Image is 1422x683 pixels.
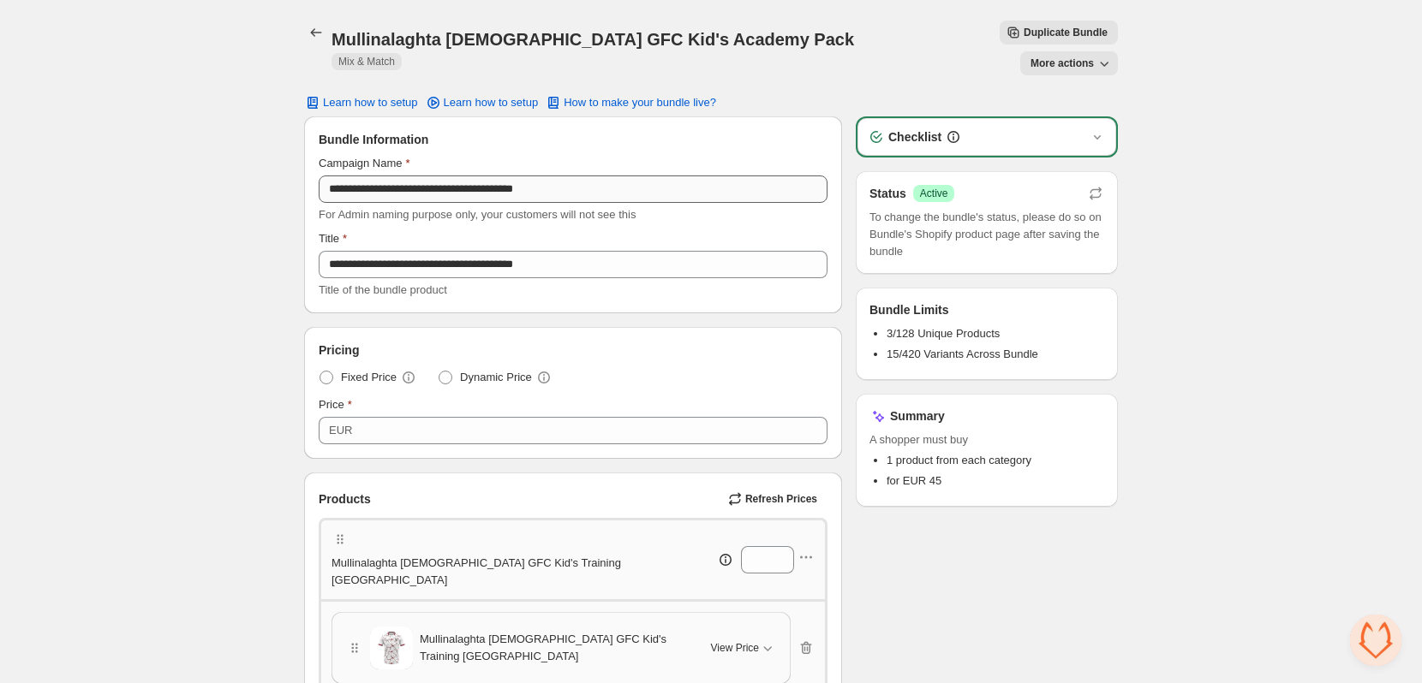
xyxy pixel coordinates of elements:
span: Fixed Price [341,369,397,386]
button: More actions [1020,51,1118,75]
label: Price [319,396,352,413]
h3: Bundle Limits [869,301,949,318]
span: Bundle Information [319,131,428,148]
span: Learn how to setup [323,96,418,110]
button: Duplicate Bundle [1000,21,1118,45]
h3: Checklist [888,128,941,146]
span: 3/128 Unique Products [887,327,1000,340]
div: EUR [329,422,352,439]
span: Pricing [319,341,359,359]
label: Title [319,230,347,247]
button: Refresh Prices [721,487,828,511]
h3: Status [869,185,906,202]
span: How to make your bundle live? [564,96,716,110]
li: for EUR 45 [887,472,1104,490]
span: Title of the bundle product [319,283,447,296]
span: More actions [1031,56,1094,70]
span: Dynamic Price [460,369,532,386]
span: Mullinalaghta [DEMOGRAPHIC_DATA] GFC Kid's Training [GEOGRAPHIC_DATA] [420,631,690,665]
h1: Mullinalaghta [DEMOGRAPHIC_DATA] GFC Kid's Academy Pack [332,29,854,50]
p: Mullinalaghta [DEMOGRAPHIC_DATA] GFC Kid's Training [GEOGRAPHIC_DATA] [332,555,660,589]
a: Learn how to setup [415,91,549,115]
span: Duplicate Bundle [1024,26,1108,39]
img: Mullinalaghta Ladies GFC Kid's Training Jersey [370,627,413,669]
button: How to make your bundle live? [535,91,726,115]
span: A shopper must buy [869,431,1104,448]
span: Products [319,490,371,508]
label: Campaign Name [319,155,410,172]
button: View Price [701,634,786,662]
span: Learn how to setup [444,96,539,110]
h3: Summary [890,407,945,425]
span: To change the bundle's status, please do so on Bundle's Shopify product page after saving the bundle [869,209,1104,260]
span: View Price [711,641,759,655]
span: For Admin naming purpose only, your customers will not see this [319,208,636,221]
span: Active [920,187,948,200]
span: 15/420 Variants Across Bundle [887,347,1038,360]
li: 1 product from each category [887,452,1104,469]
button: Back [304,21,328,45]
button: Learn how to setup [294,91,428,115]
div: Open chat [1350,615,1401,666]
span: Refresh Prices [745,492,817,506]
span: Mix & Match [338,55,395,68]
